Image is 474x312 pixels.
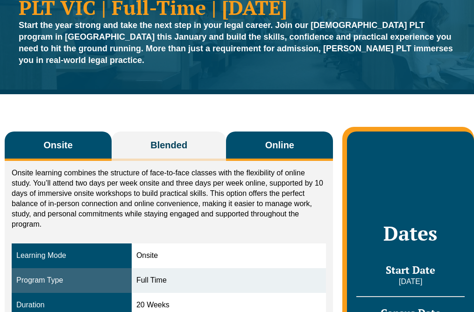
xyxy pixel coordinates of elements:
[150,139,187,152] span: Blended
[136,250,321,261] div: Onsite
[16,250,127,261] div: Learning Mode
[136,275,321,286] div: Full Time
[12,168,326,229] p: Onsite learning combines the structure of face-to-face classes with the flexibility of online stu...
[265,139,294,152] span: Online
[356,222,465,245] h2: Dates
[136,300,321,311] div: 20 Weeks
[386,263,435,277] span: Start Date
[16,275,127,286] div: Program Type
[43,139,72,152] span: Onsite
[356,277,465,287] p: [DATE]
[16,300,127,311] div: Duration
